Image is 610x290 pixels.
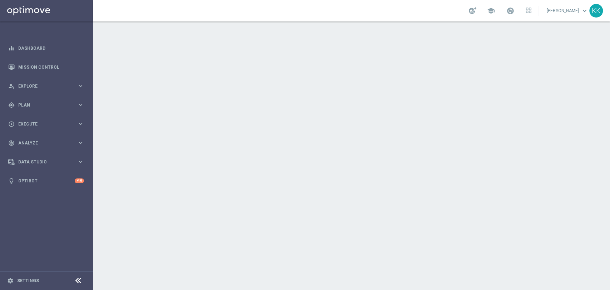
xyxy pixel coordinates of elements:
[77,139,84,146] i: keyboard_arrow_right
[8,64,84,70] button: Mission Control
[8,159,84,165] button: Data Studio keyboard_arrow_right
[18,84,77,88] span: Explore
[8,45,15,51] i: equalizer
[18,58,84,77] a: Mission Control
[8,140,84,146] button: track_changes Analyze keyboard_arrow_right
[487,7,495,15] span: school
[75,178,84,183] div: +10
[18,160,77,164] span: Data Studio
[8,58,84,77] div: Mission Control
[8,39,84,58] div: Dashboard
[8,121,15,127] i: play_circle_outline
[18,122,77,126] span: Execute
[18,141,77,145] span: Analyze
[8,140,77,146] div: Analyze
[8,140,15,146] i: track_changes
[8,83,77,89] div: Explore
[18,39,84,58] a: Dashboard
[17,279,39,283] a: Settings
[8,102,15,108] i: gps_fixed
[8,178,84,184] button: lightbulb Optibot +10
[8,121,77,127] div: Execute
[589,4,603,18] div: KK
[8,83,15,89] i: person_search
[8,83,84,89] button: person_search Explore keyboard_arrow_right
[77,158,84,165] i: keyboard_arrow_right
[546,5,589,16] a: [PERSON_NAME]keyboard_arrow_down
[8,102,77,108] div: Plan
[581,7,589,15] span: keyboard_arrow_down
[8,178,15,184] i: lightbulb
[8,102,84,108] button: gps_fixed Plan keyboard_arrow_right
[8,45,84,51] button: equalizer Dashboard
[18,103,77,107] span: Plan
[8,171,84,190] div: Optibot
[18,171,75,190] a: Optibot
[77,121,84,127] i: keyboard_arrow_right
[77,83,84,89] i: keyboard_arrow_right
[77,102,84,108] i: keyboard_arrow_right
[8,159,77,165] div: Data Studio
[8,121,84,127] button: play_circle_outline Execute keyboard_arrow_right
[7,277,14,284] i: settings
